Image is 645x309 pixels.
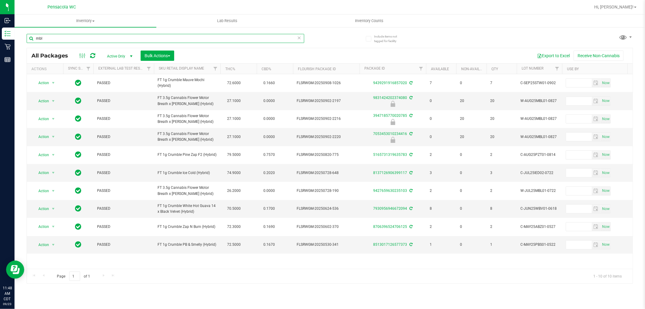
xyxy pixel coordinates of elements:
span: select [601,187,611,195]
span: Lab Results [209,18,246,24]
iframe: Resource center [6,261,24,279]
span: Action [33,169,49,177]
a: Lab Results [156,15,298,27]
span: FLSRWGM-20250728-648 [297,170,356,176]
span: Sync from Compliance System [409,113,412,118]
span: 20 [490,116,513,122]
span: W-AUG25MBL01-0827 [520,134,559,140]
span: 0.7570 [260,150,278,159]
span: 2 [490,188,513,194]
span: Set Current date [601,150,611,159]
span: select [50,222,57,231]
inline-svg: Reports [5,57,11,63]
span: 20 [460,116,483,122]
div: Quarantine [359,119,427,125]
span: 20 [460,134,483,140]
span: select [50,133,57,141]
span: select [592,169,601,177]
span: 20 [490,134,513,140]
span: C-JUN25WBV01-0618 [520,206,559,212]
span: 3 [490,170,513,176]
span: Hi, [PERSON_NAME]! [594,5,634,9]
a: Inventory [15,15,156,27]
span: FT 1g Crumble Pine Zap F2 (Hybrid) [158,152,217,158]
span: Sync from Compliance System [409,153,412,157]
span: 0 [460,188,483,194]
a: 7053453010234416 [373,132,407,136]
span: Action [33,187,49,195]
span: 79.5000 [224,150,244,159]
span: Set Current date [601,240,611,249]
span: FT 1g Crumble White Hot Guava 14 x Black Velvet (Hybrid) [158,203,217,215]
span: FLSRWGM-20250602-370 [297,224,356,230]
button: Bulk Actions [141,51,174,61]
span: 2 [490,152,513,158]
span: FT 3.5g Cannabis Flower Motor Breath x [PERSON_NAME] (Hybrid) [158,95,217,107]
a: Filter [416,64,426,74]
span: Set Current date [601,115,611,123]
span: PASSED [97,116,150,122]
span: 72.5000 [224,240,244,249]
span: Sync from Compliance System [409,225,412,229]
span: 2 [430,188,453,194]
span: Set Current date [601,169,611,177]
span: In Sync [75,222,82,231]
a: 8137126906399117 [373,171,407,175]
span: FT 3.5g Cannabis Flower Motor Breath x [PERSON_NAME] (Hybrid) [158,131,217,143]
span: select [50,151,57,159]
a: Filter [210,64,220,74]
span: Sync from Compliance System [409,132,412,136]
span: PASSED [97,134,150,140]
span: C-AUG25PZT01-0814 [520,152,559,158]
a: Lot Number [522,66,543,71]
span: 0 [430,98,453,104]
span: FLSRWGM-20250530-341 [297,242,356,248]
span: 8 [490,206,513,212]
span: FT 3.5g Cannabis Flower Motor Breath x [PERSON_NAME] (Hybrid) [158,185,217,196]
span: Sync from Compliance System [409,81,412,85]
span: select [50,187,57,195]
span: In Sync [75,97,82,105]
span: 2 [430,224,453,230]
a: External Lab Test Result [98,66,146,71]
span: PASSED [97,224,150,230]
input: 1 [69,271,80,281]
a: Flourish Package ID [298,67,336,71]
span: select [601,151,611,159]
span: FLSRWGM-20250902-2216 [297,116,356,122]
span: In Sync [75,150,82,159]
span: Action [33,222,49,231]
span: Set Current date [601,222,611,231]
span: Sync from Compliance System [409,206,412,211]
span: W-AUG25MBL01-0827 [520,98,559,104]
span: C-JUL25IED02-0722 [520,170,559,176]
span: Clear [297,34,301,42]
span: Action [33,97,49,105]
span: C-MAY25PBS01-0522 [520,242,559,248]
span: 27.1000 [224,97,244,105]
a: CBD% [262,67,271,71]
span: PASSED [97,80,150,86]
span: Set Current date [601,186,611,195]
span: Action [33,115,49,123]
span: select [592,151,601,159]
span: select [601,241,611,249]
span: select [592,79,601,87]
span: 0.1700 [260,204,278,213]
span: select [50,97,57,105]
span: 72.6000 [224,79,244,87]
a: 8513017126577373 [373,242,407,247]
span: Sync from Compliance System [409,96,412,100]
span: Set Current date [601,133,611,141]
span: 0 [460,206,483,212]
span: select [592,97,601,105]
span: 74.9000 [224,169,244,177]
span: select [592,133,601,141]
span: 0.1670 [260,240,278,249]
span: W-AUG25MBL01-0827 [520,116,559,122]
span: 0 [460,224,483,230]
a: THC% [225,67,235,71]
div: Quarantine [359,101,427,107]
a: Use By [567,67,579,71]
span: In Sync [75,186,82,195]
